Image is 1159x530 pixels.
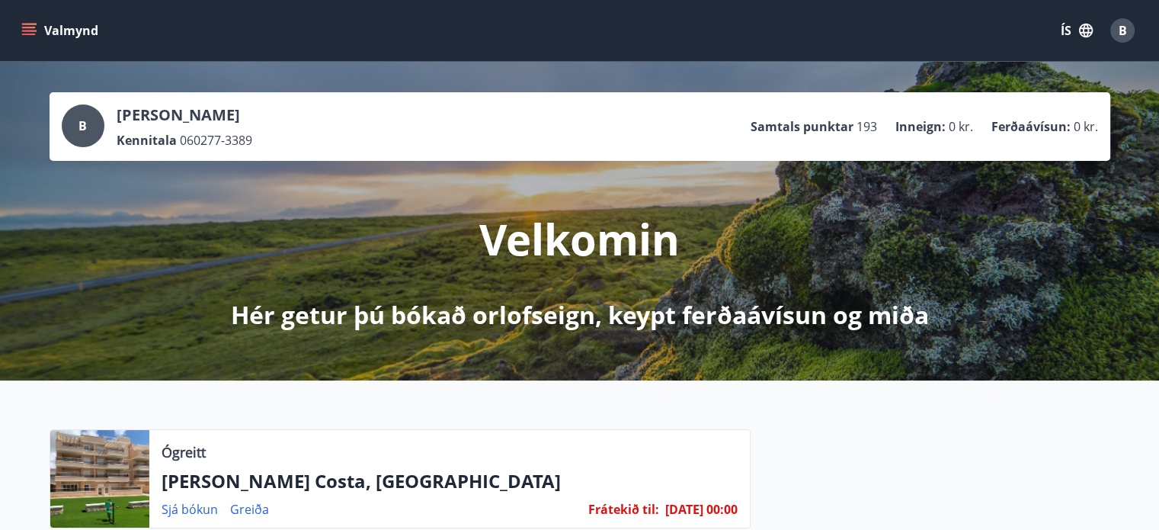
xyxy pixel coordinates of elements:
p: Hér getur þú bókað orlofseign, keypt ferðaávísun og miða [231,298,929,332]
span: 060277-3389 [180,132,252,149]
p: Samtals punktar [751,118,853,135]
span: 0 kr. [1074,118,1098,135]
button: menu [18,17,104,44]
p: [PERSON_NAME] [117,104,252,126]
a: Sjá bókun [162,501,218,518]
a: Greiða [230,501,269,518]
p: [PERSON_NAME] Costa, [GEOGRAPHIC_DATA] [162,468,738,494]
span: Frátekið til : [588,501,659,518]
p: Ferðaávísun : [991,118,1071,135]
button: ÍS [1052,17,1101,44]
span: 193 [856,118,877,135]
span: B [1119,22,1127,39]
span: [DATE] 00:00 [665,501,738,518]
p: Inneign : [895,118,946,135]
span: 0 kr. [949,118,973,135]
p: Kennitala [117,132,177,149]
button: B [1104,12,1141,49]
span: B [78,117,87,134]
p: Ógreitt [162,442,206,462]
p: Velkomin [479,210,680,268]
